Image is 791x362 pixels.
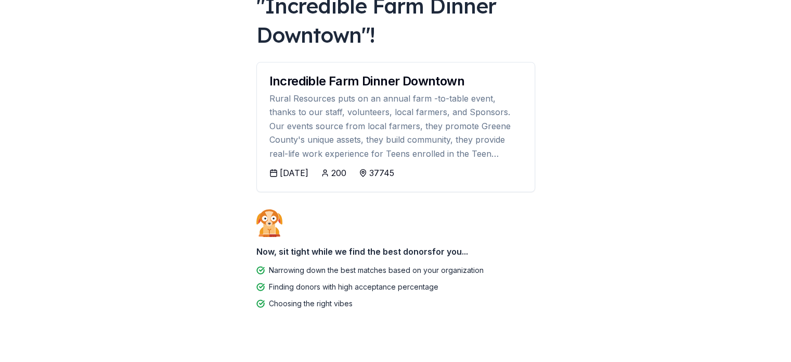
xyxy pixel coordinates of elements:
[369,167,394,179] div: 37745
[269,264,484,277] div: Narrowing down the best matches based on your organization
[256,209,282,237] img: Dog waiting patiently
[269,297,353,310] div: Choosing the right vibes
[269,92,522,160] div: Rural Resources puts on an annual farm -to-table event, thanks to our staff, volunteers, local fa...
[256,241,535,262] div: Now, sit tight while we find the best donors for you...
[280,167,308,179] div: [DATE]
[269,75,522,88] div: Incredible Farm Dinner Downtown
[331,167,346,179] div: 200
[269,281,438,293] div: Finding donors with high acceptance percentage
